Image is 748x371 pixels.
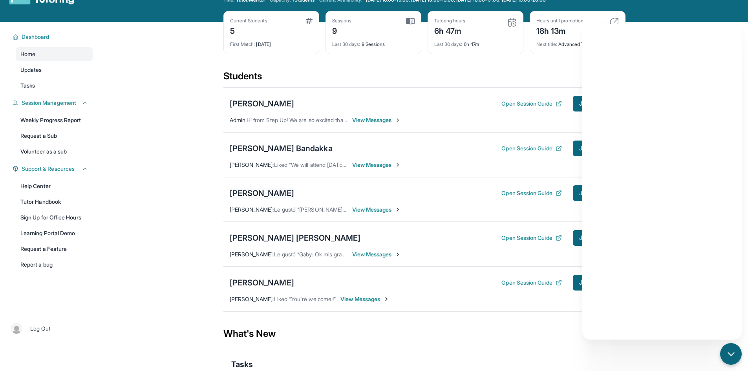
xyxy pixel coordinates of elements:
img: Chevron-Right [395,207,401,213]
span: [PERSON_NAME] : [230,206,274,213]
a: Request a Sub [16,129,93,143]
div: Advanced Tutor/Mentor [536,37,619,48]
button: Open Session Guide [501,279,561,287]
span: Liked “You're welcome!!” [274,296,336,302]
span: View Messages [352,116,401,124]
span: Join Meeting [579,191,613,196]
div: 9 [332,24,352,37]
span: View Messages [340,295,390,303]
a: Request a Feature [16,242,93,256]
img: card [609,18,619,27]
span: Updates [20,66,42,74]
img: card [305,18,313,24]
img: Chevron-Right [395,251,401,258]
button: Support & Resources [18,165,88,173]
img: user-img [11,323,22,334]
span: Join Meeting [579,236,613,240]
span: Dashboard [22,33,49,41]
div: Hours until promotion [536,18,583,24]
button: Open Session Guide [501,189,561,197]
span: View Messages [352,206,401,214]
a: Updates [16,63,93,77]
div: [PERSON_NAME] [230,277,294,288]
button: Open Session Guide [501,100,561,108]
a: Weekly Progress Report [16,113,93,127]
a: Tutor Handbook [16,195,93,209]
img: Chevron-Right [383,296,390,302]
div: Tutoring hours [434,18,466,24]
span: [PERSON_NAME] : [230,161,274,168]
div: [PERSON_NAME] [PERSON_NAME] [230,232,361,243]
div: Current Students [230,18,267,24]
span: Log Out [30,325,51,333]
span: Liked “We will attend [DATE] .. thanks for the reminder.. …” [274,161,417,168]
span: Admin : [230,117,247,123]
div: Sessions [332,18,352,24]
div: 6h 47m [434,24,466,37]
img: Chevron-Right [395,162,401,168]
button: Join Meeting [573,275,619,291]
div: 6h 47m [434,37,517,48]
button: Session Management [18,99,88,107]
span: Next title : [536,41,558,47]
a: Help Center [16,179,93,193]
div: 9 Sessions [332,37,415,48]
span: Le gustó “Gaby: Ok mis gracias” [274,251,353,258]
a: |Log Out [8,320,93,337]
div: 5 [230,24,267,37]
span: [PERSON_NAME] : [230,296,274,302]
a: Report a bug [16,258,93,272]
span: Tasks [20,82,35,90]
button: Join Meeting [573,185,619,201]
span: Tasks [231,359,253,370]
div: [PERSON_NAME] [230,188,294,199]
button: Join Meeting [573,141,619,156]
button: chat-button [720,343,742,365]
button: Open Session Guide [501,144,561,152]
span: First Match : [230,41,255,47]
span: Join Meeting [579,146,613,151]
div: What's New [223,316,625,351]
button: Dashboard [18,33,88,41]
button: Join Meeting [573,230,619,246]
span: | [25,324,27,333]
a: Tasks [16,79,93,93]
span: Home [20,50,35,58]
img: card [406,18,415,25]
img: card [507,18,517,27]
span: Le gustó “[PERSON_NAME] que si 👍 la sesión de tutoria de [PERSON_NAME] de 5:00pm-6:00pm.” [274,206,522,213]
span: [PERSON_NAME] : [230,251,274,258]
a: Sign Up for Office Hours [16,210,93,225]
a: Volunteer as a sub [16,144,93,159]
div: Students [223,70,625,87]
button: Open Session Guide [501,234,561,242]
iframe: Chatbot [582,24,742,340]
span: Last 30 days : [332,41,360,47]
span: View Messages [352,161,401,169]
button: Join Meeting [573,96,619,111]
a: Learning Portal Demo [16,226,93,240]
a: Home [16,47,93,61]
span: Support & Resources [22,165,75,173]
span: Last 30 days : [434,41,463,47]
div: [DATE] [230,37,313,48]
img: Chevron-Right [395,117,401,123]
span: Join Meeting [579,101,613,106]
div: [PERSON_NAME] Bandakka [230,143,333,154]
span: Session Management [22,99,76,107]
div: [PERSON_NAME] [230,98,294,109]
span: View Messages [352,250,401,258]
span: Join Meeting [579,280,613,285]
div: 18h 13m [536,24,583,37]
